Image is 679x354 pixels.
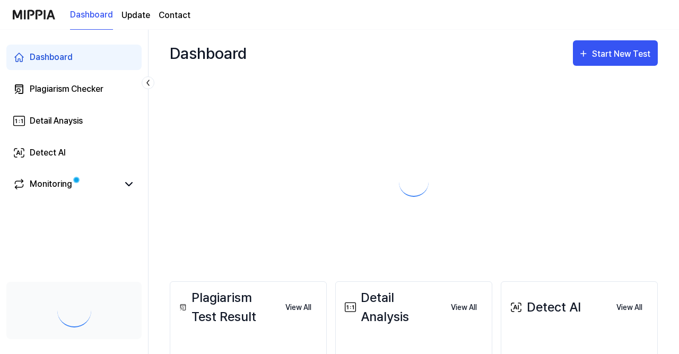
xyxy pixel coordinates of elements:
[121,9,150,22] a: Update
[6,108,142,134] a: Detail Anaysis
[30,178,72,191] div: Monitoring
[277,297,320,318] button: View All
[342,288,442,326] div: Detail Analysis
[70,1,113,30] a: Dashboard
[442,297,485,318] button: View All
[159,9,190,22] a: Contact
[177,288,277,326] div: Plagiarism Test Result
[6,76,142,102] a: Plagiarism Checker
[277,296,320,318] a: View All
[6,140,142,166] a: Detect AI
[6,45,142,70] a: Dashboard
[608,296,651,318] a: View All
[30,115,83,127] div: Detail Anaysis
[442,296,485,318] a: View All
[30,146,66,159] div: Detect AI
[508,298,581,317] div: Detect AI
[573,40,658,66] button: Start New Test
[13,178,118,191] a: Monitoring
[170,40,247,66] div: Dashboard
[30,51,73,64] div: Dashboard
[592,47,652,61] div: Start New Test
[30,83,103,96] div: Plagiarism Checker
[608,297,651,318] button: View All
